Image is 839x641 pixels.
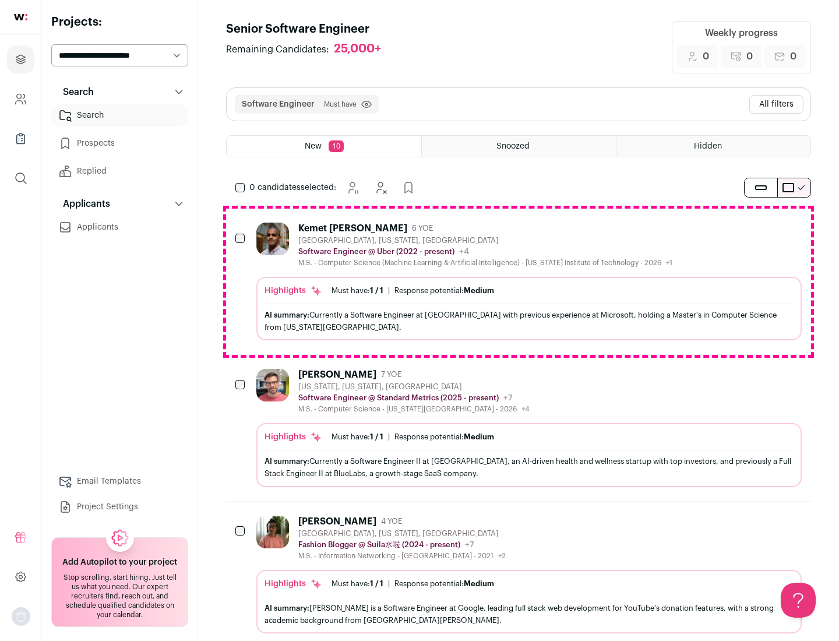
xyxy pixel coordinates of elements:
div: [GEOGRAPHIC_DATA], [US_STATE], [GEOGRAPHIC_DATA] [298,236,672,245]
p: Applicants [56,197,110,211]
span: 4 YOE [381,517,402,526]
span: 7 YOE [381,370,401,379]
div: Must have: [332,579,383,589]
a: Applicants [51,216,188,239]
a: Email Templates [51,470,188,493]
div: 25,000+ [334,42,381,57]
span: AI summary: [265,311,309,319]
a: Hidden [616,136,810,157]
a: Add Autopilot to your project Stop scrolling, start hiring. Just tell us what you need. Our exper... [51,537,188,627]
button: Hide [369,176,392,199]
span: +7 [465,541,474,549]
ul: | [332,432,494,442]
img: 927442a7649886f10e33b6150e11c56b26abb7af887a5a1dd4d66526963a6550.jpg [256,223,289,255]
img: ebffc8b94a612106133ad1a79c5dcc917f1f343d62299c503ebb759c428adb03.jpg [256,516,289,548]
div: Response potential: [394,286,494,295]
span: +1 [666,259,672,266]
img: wellfound-shorthand-0d5821cbd27db2630d0214b213865d53afaa358527fdda9d0ea32b1df1b89c2c.svg [14,14,27,20]
div: Currently a Software Engineer II at [GEOGRAPHIC_DATA], an AI-driven health and wellness startup w... [265,455,794,480]
a: Company and ATS Settings [7,85,34,113]
button: Search [51,80,188,104]
a: Company Lists [7,125,34,153]
span: New [305,142,322,150]
div: Currently a Software Engineer at [GEOGRAPHIC_DATA] with previous experience at Microsoft, holding... [265,309,794,333]
span: Medium [464,287,494,294]
span: Snoozed [496,142,530,150]
div: Highlights [265,431,322,443]
a: Search [51,104,188,127]
span: +7 [503,394,513,402]
div: [PERSON_NAME] [298,516,376,527]
p: Software Engineer @ Standard Metrics (2025 - present) [298,393,499,403]
p: Search [56,85,94,99]
button: Applicants [51,192,188,216]
div: Stop scrolling, start hiring. Just tell us what you need. Our expert recruiters find, reach out, ... [59,573,181,619]
span: 0 [746,50,753,64]
div: Response potential: [394,432,494,442]
span: 6 YOE [412,224,433,233]
h1: Senior Software Engineer [226,21,393,37]
span: Remaining Candidates: [226,43,329,57]
span: 1 / 1 [370,433,383,441]
button: Software Engineer [242,98,315,110]
h2: Add Autopilot to your project [62,557,177,568]
div: M.S. - Computer Science (Machine Learning & Artificial Intelligence) - [US_STATE] Institute of Te... [298,258,672,267]
iframe: Help Scout Beacon - Open [781,583,816,618]
a: Prospects [51,132,188,155]
ul: | [332,286,494,295]
span: 10 [329,140,344,152]
span: +4 [459,248,469,256]
div: M.S. - Computer Science - [US_STATE][GEOGRAPHIC_DATA] - 2026 [298,404,530,414]
div: Weekly progress [705,26,778,40]
div: [PERSON_NAME] is a Software Engineer at Google, leading full stack web development for YouTube's ... [265,602,794,626]
p: Software Engineer @ Uber (2022 - present) [298,247,454,256]
a: Kemet [PERSON_NAME] 6 YOE [GEOGRAPHIC_DATA], [US_STATE], [GEOGRAPHIC_DATA] Software Engineer @ Ub... [256,223,802,340]
span: Must have [324,100,357,109]
span: Hidden [694,142,722,150]
div: Highlights [265,578,322,590]
img: 92c6d1596c26b24a11d48d3f64f639effaf6bd365bf059bea4cfc008ddd4fb99.jpg [256,369,289,401]
span: AI summary: [265,457,309,465]
p: Fashion Blogger @ Suila水啦 (2024 - present) [298,540,460,550]
span: 1 / 1 [370,287,383,294]
div: Response potential: [394,579,494,589]
h2: Projects: [51,14,188,30]
button: Add to Prospects [397,176,420,199]
ul: | [332,579,494,589]
img: nopic.png [12,607,30,626]
div: [PERSON_NAME] [298,369,376,381]
span: Medium [464,433,494,441]
span: selected: [249,182,336,193]
div: Must have: [332,286,383,295]
button: Snooze [341,176,364,199]
a: Replied [51,160,188,183]
div: [GEOGRAPHIC_DATA], [US_STATE], [GEOGRAPHIC_DATA] [298,529,506,538]
a: [PERSON_NAME] 7 YOE [US_STATE], [US_STATE], [GEOGRAPHIC_DATA] Software Engineer @ Standard Metric... [256,369,802,487]
div: M.S. - Information Networking - [GEOGRAPHIC_DATA] - 2021 [298,551,506,561]
a: Snoozed [422,136,616,157]
a: Projects [7,45,34,73]
div: Highlights [265,285,322,297]
span: AI summary: [265,604,309,612]
div: [US_STATE], [US_STATE], [GEOGRAPHIC_DATA] [298,382,530,392]
span: 1 / 1 [370,580,383,587]
span: Medium [464,580,494,587]
span: +2 [498,552,506,559]
span: +4 [521,406,530,413]
a: [PERSON_NAME] 4 YOE [GEOGRAPHIC_DATA], [US_STATE], [GEOGRAPHIC_DATA] Fashion Blogger @ Suila水啦 (2... [256,516,802,633]
span: 0 [703,50,709,64]
button: Open dropdown [12,607,30,626]
div: Must have: [332,432,383,442]
button: All filters [749,95,803,114]
div: Kemet [PERSON_NAME] [298,223,407,234]
span: 0 candidates [249,184,301,192]
a: Project Settings [51,495,188,519]
span: 0 [790,50,796,64]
